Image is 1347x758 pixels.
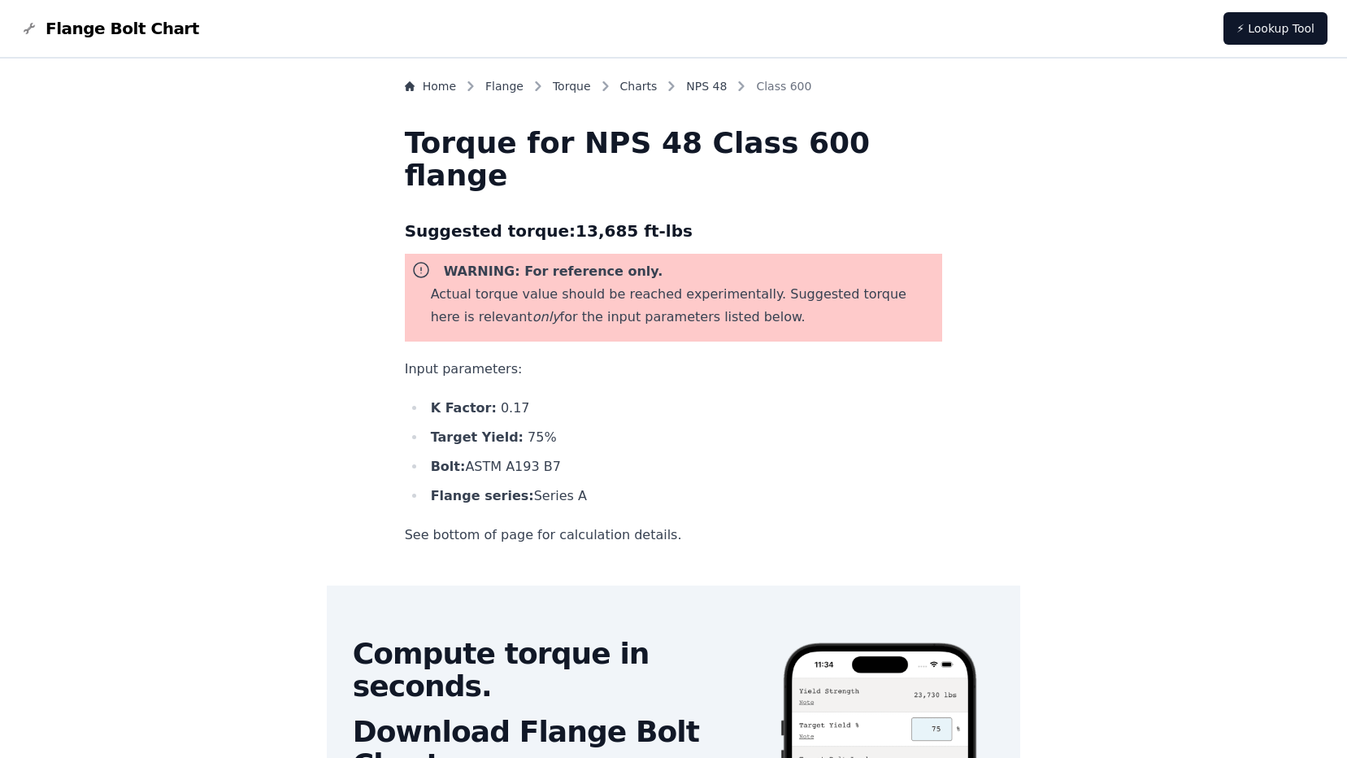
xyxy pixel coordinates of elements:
li: ASTM A193 B7 [426,455,943,478]
b: WARNING: For reference only. [444,264,663,279]
span: Class 600 [756,78,811,94]
h1: Torque for NPS 48 Class 600 flange [405,127,943,192]
a: Charts [620,78,658,94]
li: 0.17 [426,397,943,420]
a: NPS 48 [686,78,727,94]
p: See bottom of page for calculation details. [405,524,943,547]
b: Bolt: [431,459,466,474]
p: Actual torque value should be reached experimentally. Suggested torque here is relevant for the i... [431,283,936,329]
a: Torque [553,78,591,94]
i: only [532,309,560,325]
h3: Suggested torque: 13,685 ft-lbs [405,218,943,244]
a: Flange Bolt Chart LogoFlange Bolt Chart [20,17,199,40]
img: Flange Bolt Chart Logo [20,19,39,38]
p: Input parameters: [405,358,943,381]
a: ⚡ Lookup Tool [1223,12,1327,45]
a: Home [405,78,456,94]
span: Flange Bolt Chart [46,17,199,40]
li: Series A [426,485,943,508]
a: Flange [485,78,524,94]
b: Flange series: [431,488,534,503]
b: Target Yield: [431,429,524,445]
b: K Factor: [431,400,497,416]
nav: Breadcrumb [405,78,943,101]
h2: Compute torque in seconds. [353,638,753,703]
li: 75 % [426,426,943,449]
